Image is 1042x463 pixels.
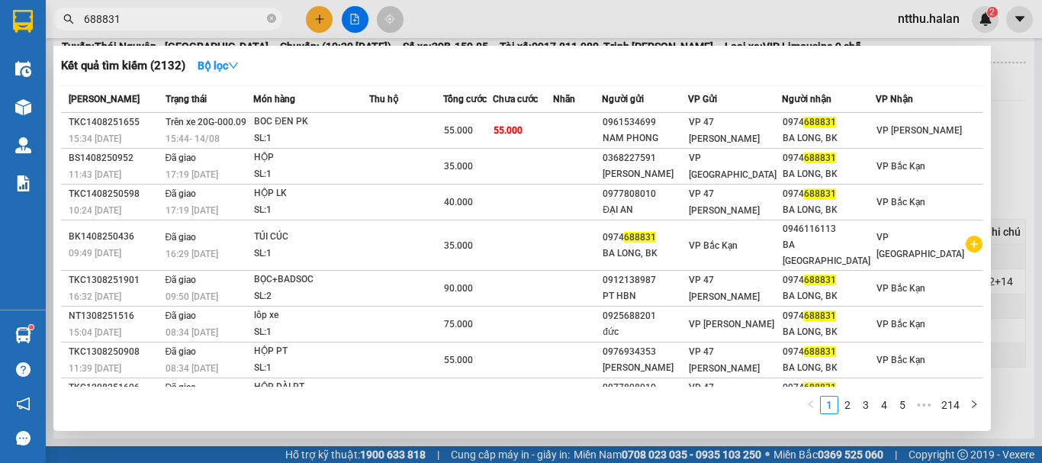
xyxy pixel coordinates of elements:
span: 17:19 [DATE] [166,169,218,180]
div: ĐẠI AN [603,202,687,218]
div: SL: 1 [254,246,368,262]
span: Đã giao [166,346,197,357]
a: 4 [876,397,892,413]
div: 0976934353 [603,344,687,360]
span: plus-circle [966,236,983,252]
span: VP Nhận [876,94,913,104]
div: SL: 1 [254,130,368,147]
span: Đã giao [166,153,197,163]
div: 0974 [783,308,875,324]
span: VP Bắc Kạn [689,240,738,251]
div: HỘP PT [254,343,368,360]
span: VP 47 [PERSON_NAME] [689,117,760,144]
span: 08:34 [DATE] [166,327,218,338]
span: VP Bắc Kạn [876,161,925,172]
span: Người nhận [782,94,831,104]
div: đức [603,324,687,340]
span: 08:34 [DATE] [166,363,218,374]
li: Previous Page [802,396,820,414]
li: 4 [875,396,893,414]
span: 75.000 [444,319,473,330]
span: VP [GEOGRAPHIC_DATA] [689,153,777,180]
div: 0974 [783,114,875,130]
div: BA LONG, BK [783,202,875,218]
span: notification [16,397,31,411]
li: 214 [936,396,965,414]
li: 5 [893,396,912,414]
span: close-circle [267,14,276,23]
span: Tổng cước [443,94,487,104]
span: 688831 [804,275,836,285]
span: VP [PERSON_NAME] [876,125,962,136]
span: 11:43 [DATE] [69,169,121,180]
div: SL: 1 [254,324,368,341]
span: Đã giao [166,382,197,393]
li: Next 5 Pages [912,396,936,414]
img: warehouse-icon [15,137,31,153]
span: search [63,14,74,24]
span: 35.000 [444,240,473,251]
div: HỘP LK [254,185,368,202]
div: TÚI CÚC [254,229,368,246]
div: 0974 [783,380,875,396]
div: TKC1408250598 [69,186,161,202]
li: 1 [820,396,838,414]
button: left [802,396,820,414]
span: 17:19 [DATE] [166,205,218,216]
div: BA LONG, BK [783,288,875,304]
div: [PERSON_NAME] [603,360,687,376]
div: HỘP DÀI PT [254,379,368,396]
div: TKC1208251606 [69,380,161,396]
span: Món hàng [253,94,295,104]
div: 0974 [783,150,875,166]
div: 0977808010 [603,380,687,396]
a: 2 [839,397,856,413]
input: Tìm tên, số ĐT hoặc mã đơn [84,11,264,27]
span: Trên xe 20G-000.09 [166,117,246,127]
button: right [965,396,983,414]
a: 5 [894,397,911,413]
span: 16:32 [DATE] [69,291,121,302]
span: 16:29 [DATE] [166,249,218,259]
span: message [16,431,31,445]
span: down [228,60,239,71]
div: BA LONG, BK [783,130,875,146]
span: 55.000 [444,355,473,365]
span: VP Bắc Kạn [876,319,925,330]
div: TKC1308250908 [69,344,161,360]
div: SL: 2 [254,288,368,305]
div: SL: 1 [254,166,368,183]
div: BK1408250436 [69,229,161,245]
div: 0368227591 [603,150,687,166]
div: BA LONG, BK [783,360,875,376]
div: lôp xe [254,307,368,324]
h3: Kết quả tìm kiếm ( 2132 ) [61,58,185,74]
div: 0974 [783,186,875,202]
span: right [970,400,979,409]
span: 55.000 [494,125,523,136]
div: HỘP [254,150,368,166]
span: 688831 [804,346,836,357]
span: VP Bắc Kạn [876,197,925,207]
span: 10:24 [DATE] [69,205,121,216]
img: solution-icon [15,175,31,191]
span: 90.000 [444,283,473,294]
span: VP 47 [PERSON_NAME] [689,188,760,216]
img: warehouse-icon [15,61,31,77]
span: 688831 [804,382,836,393]
div: BỌC+BADSOC [254,272,368,288]
span: 40.000 [444,197,473,207]
span: Nhãn [553,94,575,104]
span: 688831 [624,232,656,243]
span: question-circle [16,362,31,377]
span: VP 47 [PERSON_NAME] [689,382,760,410]
div: BOC ĐEN PK [254,114,368,130]
span: 15:34 [DATE] [69,133,121,144]
span: Đã giao [166,188,197,199]
div: 0974 [603,230,687,246]
span: 11:39 [DATE] [69,363,121,374]
div: 0925688201 [603,308,687,324]
div: 0946116113 [783,221,875,237]
span: VP [PERSON_NAME] [689,319,774,330]
span: VP Bắc Kạn [876,283,925,294]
